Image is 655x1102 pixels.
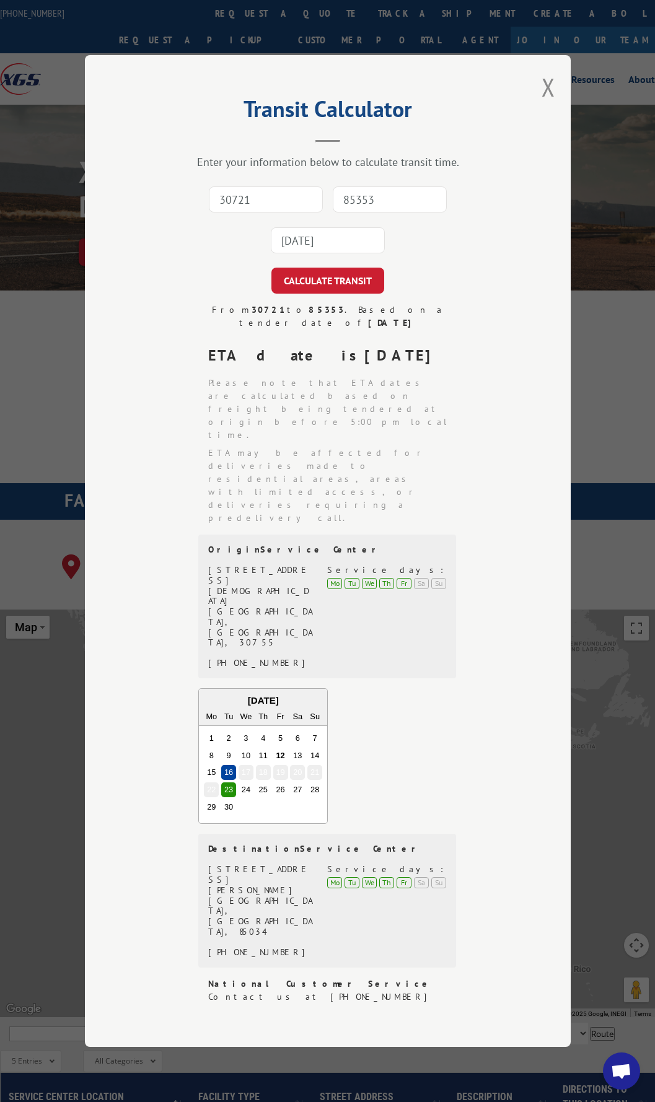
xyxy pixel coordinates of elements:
[204,731,219,746] div: Choose Monday, September 1st, 2025
[238,765,253,780] div: Choose Wednesday, September 17th, 2025
[221,709,236,724] div: Tu
[208,990,457,1004] div: Contact us at [PHONE_NUMBER]
[364,346,441,365] strong: [DATE]
[397,578,411,589] div: Fr
[208,377,457,442] li: Please note that ETA dates are calculated based on freight being tendered at origin before 5:00 p...
[221,731,236,746] div: Choose Tuesday, September 2nd, 2025
[238,782,253,797] div: Choose Wednesday, September 24th, 2025
[203,730,323,816] div: month 2025-09
[307,765,322,780] div: Choose Sunday, September 21st, 2025
[255,731,270,746] div: Choose Thursday, September 4th, 2025
[238,731,253,746] div: Choose Wednesday, September 3rd, 2025
[199,694,327,708] div: [DATE]
[204,765,219,780] div: Choose Monday, September 15th, 2025
[252,304,287,315] strong: 30721
[431,578,446,589] div: Su
[255,748,270,763] div: Choose Thursday, September 11th, 2025
[255,709,270,724] div: Th
[208,658,313,668] div: [PHONE_NUMBER]
[208,344,457,367] div: ETA date is
[238,709,253,724] div: We
[345,877,359,888] div: Tu
[345,578,359,589] div: Tu
[327,578,342,589] div: Mo
[238,748,253,763] div: Choose Wednesday, September 10th, 2025
[204,782,219,797] div: Choose Monday, September 22nd, 2025
[198,304,457,330] div: From to . Based on a tender date of
[271,268,384,294] button: CALCULATE TRANSIT
[209,186,323,212] input: Origin Zip
[542,71,555,103] button: Close modal
[327,864,446,875] div: Service days:
[221,800,236,815] div: Choose Tuesday, September 30th, 2025
[290,731,305,746] div: Choose Saturday, September 6th, 2025
[208,978,432,989] strong: National Customer Service
[431,877,446,888] div: Su
[367,317,416,328] strong: [DATE]
[307,709,322,724] div: Su
[362,578,377,589] div: We
[379,877,394,888] div: Th
[221,748,236,763] div: Choose Tuesday, September 9th, 2025
[362,877,377,888] div: We
[208,864,313,895] div: [STREET_ADDRESS][PERSON_NAME]
[271,227,385,253] input: Tender Date
[204,748,219,763] div: Choose Monday, September 8th, 2025
[204,709,219,724] div: Mo
[333,186,447,212] input: Dest. Zip
[208,606,313,648] div: [GEOGRAPHIC_DATA], [GEOGRAPHIC_DATA], 30755
[414,578,429,589] div: Sa
[273,731,288,746] div: Choose Friday, September 5th, 2025
[290,748,305,763] div: Choose Saturday, September 13th, 2025
[221,765,236,780] div: Choose Tuesday, September 16th, 2025
[309,304,345,315] strong: 85353
[307,748,322,763] div: Choose Sunday, September 14th, 2025
[147,100,509,124] h2: Transit Calculator
[204,800,219,815] div: Choose Monday, September 29th, 2025
[208,565,313,606] div: [STREET_ADDRESS][DEMOGRAPHIC_DATA]
[290,765,305,780] div: Choose Saturday, September 20th, 2025
[255,765,270,780] div: Choose Thursday, September 18th, 2025
[208,896,313,937] div: [GEOGRAPHIC_DATA], [GEOGRAPHIC_DATA], 85034
[414,877,429,888] div: Sa
[603,1052,640,1090] a: Open chat
[327,877,342,888] div: Mo
[255,782,270,797] div: Choose Thursday, September 25th, 2025
[273,782,288,797] div: Choose Friday, September 26th, 2025
[208,947,313,958] div: [PHONE_NUMBER]
[273,765,288,780] div: Choose Friday, September 19th, 2025
[273,748,288,763] div: Choose Friday, September 12th, 2025
[327,565,446,575] div: Service days:
[379,578,394,589] div: Th
[397,877,411,888] div: Fr
[290,782,305,797] div: Choose Saturday, September 27th, 2025
[273,709,288,724] div: Fr
[221,782,236,797] div: Choose Tuesday, September 23rd, 2025
[307,731,322,746] div: Choose Sunday, September 7th, 2025
[307,782,322,797] div: Choose Sunday, September 28th, 2025
[147,155,509,169] div: Enter your information below to calculate transit time.
[208,544,446,555] div: Origin Service Center
[208,844,446,854] div: Destination Service Center
[290,709,305,724] div: Sa
[208,447,457,525] li: ETA may be affected for deliveries made to residential areas, areas with limited access, or deliv...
